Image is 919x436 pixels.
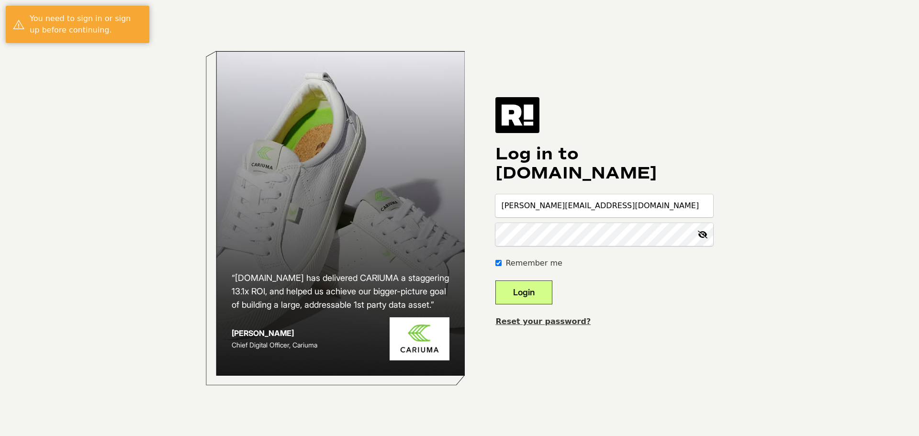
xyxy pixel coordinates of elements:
[495,145,713,183] h1: Log in to [DOMAIN_NAME]
[495,280,552,304] button: Login
[30,13,142,36] div: You need to sign in or sign up before continuing.
[390,317,449,361] img: Cariuma
[495,97,539,133] img: Retention.com
[495,194,713,217] input: Email
[232,341,317,349] span: Chief Digital Officer, Cariuma
[495,317,591,326] a: Reset your password?
[232,271,450,312] h2: “[DOMAIN_NAME] has delivered CARIUMA a staggering 13.1x ROI, and helped us achieve our bigger-pic...
[505,257,562,269] label: Remember me
[232,328,294,338] strong: [PERSON_NAME]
